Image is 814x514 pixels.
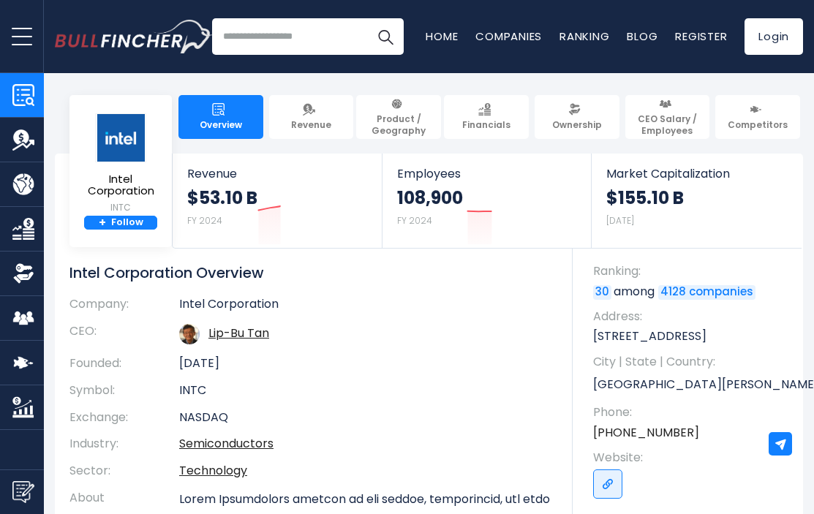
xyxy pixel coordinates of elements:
[84,216,157,230] a: +Follow
[55,20,212,53] a: Go to homepage
[444,95,529,139] a: Financials
[593,450,788,466] span: Website:
[363,113,434,136] span: Product / Geography
[78,173,164,197] span: Intel Corporation
[715,95,800,139] a: Competitors
[397,214,432,227] small: FY 2024
[728,119,788,131] span: Competitors
[269,95,354,139] a: Revenue
[592,154,802,248] a: Market Capitalization $155.10 B [DATE]
[173,154,382,248] a: Revenue $53.10 B FY 2024
[593,285,611,300] a: 30
[593,374,788,396] p: [GEOGRAPHIC_DATA][PERSON_NAME] | [GEOGRAPHIC_DATA] | US
[95,113,146,162] img: INTC logo
[426,29,458,44] a: Home
[77,113,165,216] a: Intel Corporation INTC
[179,462,247,479] a: Technology
[179,350,551,377] td: [DATE]
[78,201,164,214] small: INTC
[627,29,657,44] a: Blog
[179,435,274,452] a: Semiconductors
[69,431,179,458] th: Industry:
[178,95,263,139] a: Overview
[475,29,542,44] a: Companies
[382,154,592,248] a: Employees 108,900 FY 2024
[397,167,577,181] span: Employees
[69,263,551,282] h1: Intel Corporation Overview
[69,458,179,485] th: Sector:
[187,186,257,209] strong: $53.10 B
[367,18,404,55] button: Search
[69,318,179,350] th: CEO:
[55,20,213,53] img: Bullfincher logo
[69,377,179,404] th: Symbol:
[200,119,242,131] span: Overview
[675,29,727,44] a: Register
[208,325,269,341] a: ceo
[69,404,179,431] th: Exchange:
[632,113,704,136] span: CEO Salary / Employees
[535,95,619,139] a: Ownership
[179,377,551,404] td: INTC
[462,119,510,131] span: Financials
[593,404,788,420] span: Phone:
[69,350,179,377] th: Founded:
[179,297,551,318] td: Intel Corporation
[593,469,622,499] a: Go to link
[593,309,788,325] span: Address:
[69,297,179,318] th: Company:
[606,167,787,181] span: Market Capitalization
[179,324,200,344] img: lip-bu-tan.jpg
[606,186,684,209] strong: $155.10 B
[559,29,609,44] a: Ranking
[593,263,788,279] span: Ranking:
[12,262,34,284] img: Ownership
[606,214,634,227] small: [DATE]
[356,95,441,139] a: Product / Geography
[745,18,803,55] a: Login
[625,95,710,139] a: CEO Salary / Employees
[291,119,331,131] span: Revenue
[187,167,367,181] span: Revenue
[593,328,788,344] p: [STREET_ADDRESS]
[552,119,602,131] span: Ownership
[187,214,222,227] small: FY 2024
[593,354,788,370] span: City | State | Country:
[593,284,788,300] p: among
[99,216,106,230] strong: +
[397,186,463,209] strong: 108,900
[593,425,699,441] a: [PHONE_NUMBER]
[658,285,755,300] a: 4128 companies
[179,404,551,431] td: NASDAQ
